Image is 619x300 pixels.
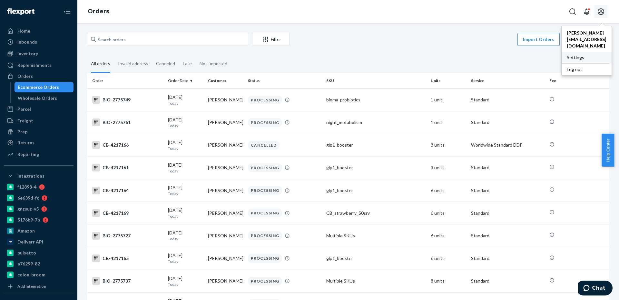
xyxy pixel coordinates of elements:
ol: breadcrumbs [83,2,114,21]
a: Amazon [4,226,74,236]
td: [PERSON_NAME] [205,111,245,134]
div: [DATE] [168,139,203,151]
a: Wholesale Orders [15,93,74,103]
div: [DATE] [168,207,203,219]
div: Canceled [156,55,175,72]
div: a76299-82 [17,261,40,267]
a: gnzsuz-v5 [4,204,74,214]
a: 5176b9-7b [4,215,74,225]
a: Inbounds [4,37,74,47]
div: Amazon [17,228,35,234]
div: pulsetto [17,250,36,256]
div: glp1_booster [326,142,426,148]
div: CB-4217166 [92,141,163,149]
div: PROCESSING [248,209,282,217]
a: Settings [562,52,612,63]
td: [PERSON_NAME] [205,134,245,156]
td: 8 units [428,270,468,292]
a: Returns [4,138,74,148]
div: Integrations [17,173,44,179]
div: Replenishments [17,62,52,68]
th: Units [428,73,468,88]
p: Standard [471,97,544,103]
input: Search orders [87,33,248,46]
button: Help Center [602,134,614,167]
div: PROCESSING [248,96,282,104]
td: 1 unit [428,88,468,111]
div: CB-4217169 [92,209,163,217]
p: Today [168,236,203,242]
a: colon-broom [4,270,74,280]
div: PROCESSING [248,231,282,240]
td: 6 units [428,224,468,247]
th: Fee [547,73,609,88]
p: Standard [471,255,544,262]
td: [PERSON_NAME] [205,156,245,179]
p: Today [168,191,203,196]
div: Orders [17,73,33,79]
p: Standard [471,119,544,126]
button: Open Search Box [566,5,579,18]
div: night_metabolism [326,119,426,126]
div: PROCESSING [248,254,282,263]
td: [PERSON_NAME] [205,88,245,111]
td: 3 units [428,156,468,179]
div: [DATE] [168,94,203,106]
div: CB-4217165 [92,254,163,262]
div: [DATE] [168,162,203,174]
div: PROCESSING [248,277,282,285]
div: colon-broom [17,272,45,278]
button: Log out [562,63,610,75]
a: Reporting [4,149,74,160]
td: 3 units [428,134,468,156]
div: glp1_booster [326,164,426,171]
img: Flexport logo [7,8,34,15]
td: [PERSON_NAME] [205,202,245,224]
p: Standard [471,164,544,171]
div: CB-4217164 [92,187,163,194]
td: 6 units [428,202,468,224]
button: Close Navigation [61,5,74,18]
p: Standard [471,278,544,284]
a: Ecommerce Orders [15,82,74,92]
div: [DATE] [168,230,203,242]
div: Parcel [17,106,31,112]
a: [PERSON_NAME][EMAIL_ADDRESS][DOMAIN_NAME] [562,27,612,52]
a: a76299-82 [4,259,74,269]
iframe: Opens a widget where you can chat to one of our agents [578,281,613,297]
p: Today [168,146,203,151]
p: Today [168,168,203,174]
span: [PERSON_NAME][EMAIL_ADDRESS][DOMAIN_NAME] [567,30,606,49]
p: Today [168,282,203,287]
a: pulsetto [4,248,74,258]
a: Home [4,26,74,36]
th: Service [468,73,547,88]
button: Open account menu [594,5,607,18]
div: Invalid address [118,55,148,72]
div: gnzsuz-v5 [17,206,39,212]
p: Today [168,259,203,264]
a: Replenishments [4,60,74,70]
td: Multiple SKUs [324,224,428,247]
button: Filter [252,33,290,46]
a: Inventory [4,48,74,59]
div: PROCESSING [248,163,282,172]
div: glp1_booster [326,255,426,262]
div: CANCELLED [248,141,280,150]
div: Customer [208,78,243,83]
div: Home [17,28,30,34]
p: Standard [471,210,544,216]
div: 6e639d-fc [17,195,39,201]
div: Ecommerce Orders [18,84,59,90]
div: Prep [17,129,27,135]
p: Worldwide Standard DDP [471,142,544,148]
th: Status [245,73,324,88]
div: [DATE] [168,184,203,196]
td: 1 unit [428,111,468,134]
a: Add Integration [4,283,74,290]
p: Standard [471,187,544,194]
p: Today [168,213,203,219]
p: Standard [471,233,544,239]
